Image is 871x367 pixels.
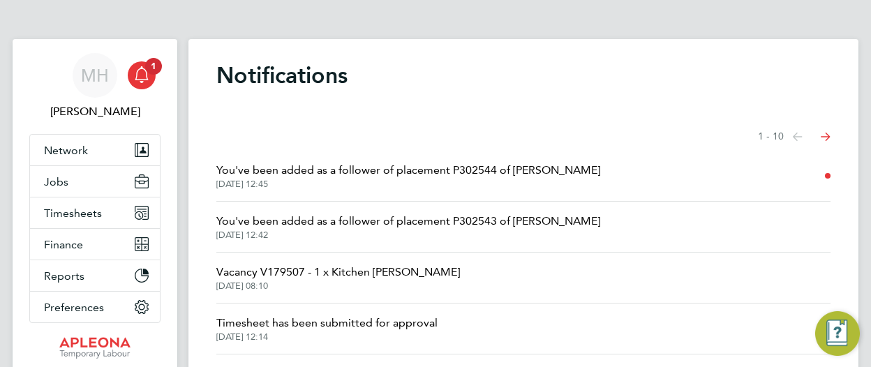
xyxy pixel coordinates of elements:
[30,197,160,228] button: Timesheets
[815,311,860,356] button: Engage Resource Center
[216,264,460,292] a: Vacancy V179507 - 1 x Kitchen [PERSON_NAME][DATE] 08:10
[59,337,131,359] img: apleona-logo-retina.png
[30,135,160,165] button: Network
[216,230,600,241] span: [DATE] 12:42
[216,331,438,343] span: [DATE] 12:14
[81,66,109,84] span: MH
[44,144,88,157] span: Network
[758,123,831,151] nav: Select page of notifications list
[44,207,102,220] span: Timesheets
[128,53,156,98] a: 1
[44,175,68,188] span: Jobs
[30,229,160,260] button: Finance
[30,166,160,197] button: Jobs
[145,58,162,75] span: 1
[29,53,161,120] a: MH[PERSON_NAME]
[758,130,784,144] span: 1 - 10
[216,315,438,343] a: Timesheet has been submitted for approval[DATE] 12:14
[216,162,600,190] a: You've been added as a follower of placement P302544 of [PERSON_NAME][DATE] 12:45
[216,162,600,179] span: You've been added as a follower of placement P302544 of [PERSON_NAME]
[216,213,600,241] a: You've been added as a follower of placement P302543 of [PERSON_NAME][DATE] 12:42
[44,301,104,314] span: Preferences
[216,315,438,331] span: Timesheet has been submitted for approval
[30,292,160,322] button: Preferences
[216,179,600,190] span: [DATE] 12:45
[216,213,600,230] span: You've been added as a follower of placement P302543 of [PERSON_NAME]
[216,280,460,292] span: [DATE] 08:10
[44,269,84,283] span: Reports
[29,103,161,120] span: Michael Hulme
[216,61,831,89] h1: Notifications
[216,264,460,280] span: Vacancy V179507 - 1 x Kitchen [PERSON_NAME]
[30,260,160,291] button: Reports
[29,337,161,359] a: Go to home page
[44,238,83,251] span: Finance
